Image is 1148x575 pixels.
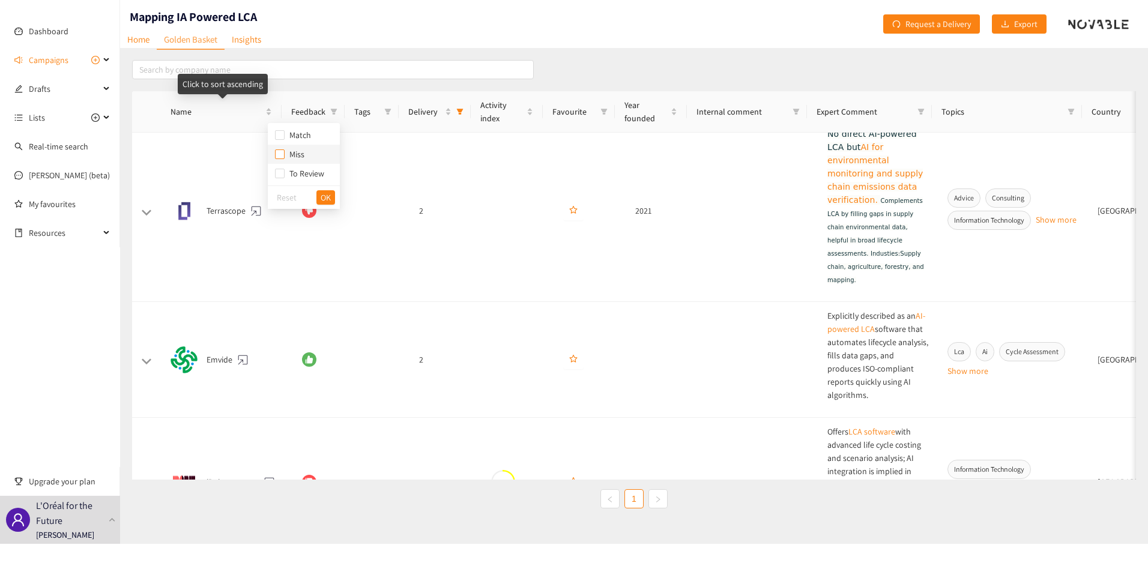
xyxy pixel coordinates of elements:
[947,211,1031,230] span: Information Technology
[29,469,110,493] span: Upgrade your plan
[285,168,324,179] span: To Review
[29,77,100,101] span: Drafts
[999,342,1065,361] span: Cycle Assessment
[827,142,923,205] a: AI for environmental monitoring and supply chain emissions data verification.
[382,103,394,121] span: filter
[848,426,895,437] a: LCA software
[11,513,25,527] span: user
[454,103,466,121] span: filter
[696,105,788,118] span: Internal comment
[399,91,471,133] th: Delivery
[624,98,668,125] span: Year founded
[91,113,100,122] span: plus-circle
[976,342,994,361] span: Ai
[171,197,283,224] div: Terrascope
[827,197,923,257] span: Complements LCA by filling gaps in supply chain environmental data, helpful in broad lifecycle as...
[262,475,277,490] a: website
[235,352,250,367] a: website
[409,120,482,302] td: 2
[654,496,662,503] span: right
[598,103,610,121] span: filter
[171,346,283,373] div: Emvide
[384,108,391,115] span: filter
[354,105,379,118] span: Tags
[36,528,94,541] p: [PERSON_NAME]
[915,103,927,121] span: filter
[1092,105,1139,118] span: Country
[171,197,198,224] img: Snapshot of the Company's website
[1068,108,1075,115] span: filter
[905,17,971,31] span: Request a Delivery
[273,190,301,205] button: Reset
[569,355,578,364] span: star
[157,30,225,50] a: Golden Basket
[291,105,325,118] span: Feedback
[600,489,620,508] li: Previous Page
[793,108,800,115] span: filter
[600,489,620,508] button: left
[827,309,928,402] p: Explicitly described as an software that automates lifecycle analysis, fills data gaps, and produ...
[14,113,23,122] span: unordered-list
[285,130,311,140] span: Match
[409,302,482,418] td: 2
[14,85,23,93] span: edit
[171,105,263,118] span: Name
[130,8,257,25] h1: Mapping IA Powered LCA
[330,108,337,115] span: filter
[328,103,340,121] span: filter
[827,425,928,531] p: Offers with advanced life cycle costing and scenario analysis; AI integration is implied in data ...
[563,201,584,220] button: star
[14,56,23,64] span: sound
[615,91,687,133] th: Year founded
[14,229,23,237] span: book
[409,418,482,547] td: 2
[178,74,268,94] div: Click to sort ascending
[171,346,198,373] img: Snapshot of the Company's website
[552,105,596,118] span: Favourite
[947,364,988,370] button: Show more
[817,105,913,118] span: Expert Comment
[947,445,1148,575] div: Widget de chat
[626,418,698,547] td: 2001
[1014,17,1038,31] span: Export
[471,91,543,133] th: Activity index
[563,472,584,492] button: star
[947,445,1148,575] iframe: Chat Widget
[161,91,282,133] th: Name
[600,108,608,115] span: filter
[947,188,980,208] span: Advice
[947,342,971,361] span: Lca
[892,20,901,29] span: redo
[316,190,335,205] button: OK
[249,203,264,218] a: website
[624,489,644,508] li: 1
[985,188,1031,208] span: Consulting
[305,478,313,486] span: dislike
[225,30,268,49] a: Insights
[29,170,110,181] a: [PERSON_NAME] (beta)
[29,192,110,216] a: My favourites
[1065,103,1077,121] span: filter
[917,108,925,115] span: filter
[606,496,614,503] span: left
[29,141,88,152] a: Real-time search
[480,98,524,125] span: Activity index
[790,103,802,121] span: filter
[992,14,1047,34] button: downloadExport
[941,105,1063,118] span: Topics
[1001,20,1009,29] span: download
[132,60,534,79] input: Search by company name
[491,478,515,486] span: 2.3
[563,350,584,369] button: star
[91,56,100,64] span: plus-circle
[569,206,578,215] span: star
[1036,213,1077,219] button: Show more
[456,108,464,115] span: filter
[305,355,313,364] span: like
[626,120,698,302] td: 2021
[648,489,668,508] button: right
[648,489,668,508] li: Next Page
[827,250,924,283] span: Supply chain, agriculture, forestry, and mapping.
[883,14,980,34] button: redoRequest a Delivery
[408,105,443,118] span: Delivery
